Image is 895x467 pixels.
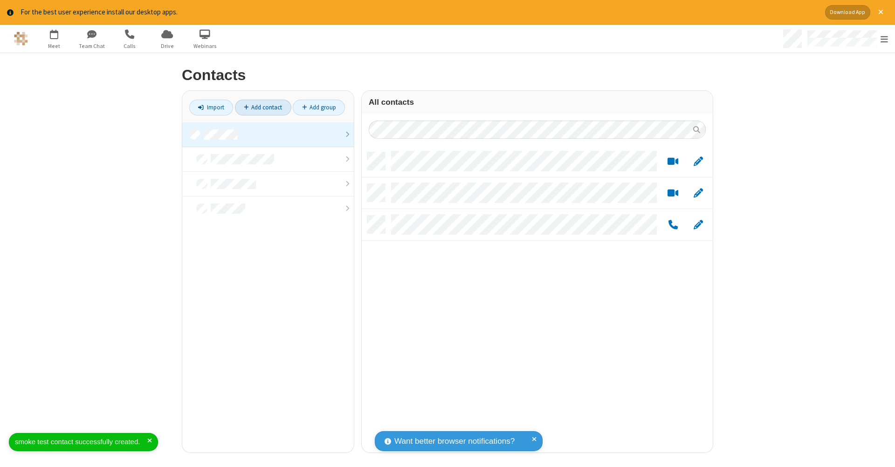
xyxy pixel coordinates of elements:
[664,187,682,199] button: Start a video meeting
[825,5,870,20] button: Download App
[182,67,713,83] h2: Contacts
[394,435,515,447] span: Want better browser notifications?
[235,100,291,115] a: Add contact
[362,146,713,453] div: grid
[14,32,28,46] img: QA Selenium DO NOT DELETE OR CHANGE
[664,219,682,230] button: Call by phone
[780,25,895,53] div: Open menu
[187,42,222,50] span: Webinars
[36,42,71,50] span: Meet
[689,219,707,230] button: Edit
[369,98,706,107] h3: All contacts
[664,156,682,167] button: Start a video meeting
[15,437,147,447] div: smoke test contact successfully created.
[189,100,233,115] a: Import
[74,42,109,50] span: Team Chat
[293,100,345,115] a: Add group
[112,42,147,50] span: Calls
[150,42,185,50] span: Drive
[21,7,818,18] div: For the best user experience install our desktop apps.
[689,156,707,167] button: Edit
[874,5,888,20] button: Close alert
[689,187,707,199] button: Edit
